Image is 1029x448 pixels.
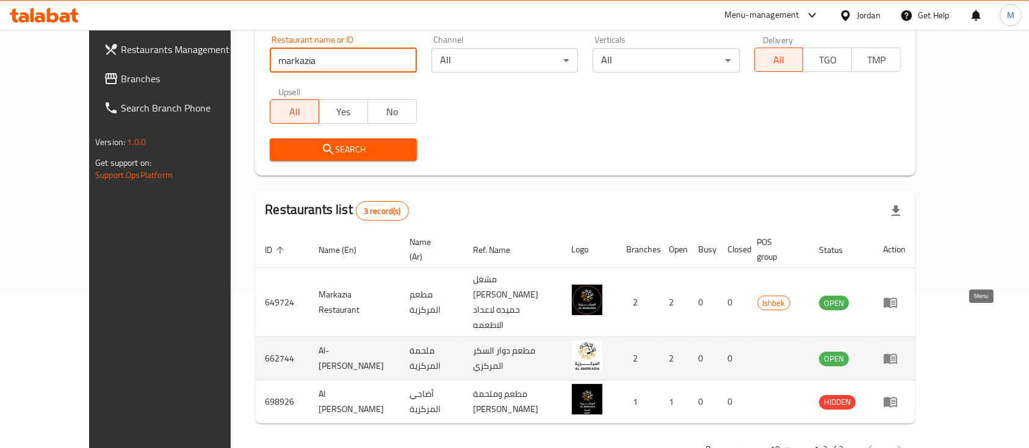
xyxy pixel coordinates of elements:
span: HIDDEN [819,395,856,409]
span: No [373,103,412,121]
td: 0 [718,268,748,337]
td: 0 [718,380,748,424]
span: All [275,103,314,121]
span: Ref. Name [473,243,526,257]
span: POS group [757,235,795,264]
button: No [367,99,417,124]
td: Al-[PERSON_NAME] [309,337,399,380]
td: 2 [617,268,660,337]
span: Get support on: [95,155,151,171]
div: Menu [883,295,906,310]
span: M [1007,9,1014,22]
button: Yes [319,99,368,124]
th: Branches [617,231,660,268]
span: Search [280,142,406,157]
a: Restaurants Management [94,35,261,64]
img: Al Markazia Adahi [572,384,602,414]
span: ID [265,243,288,257]
span: Status [819,243,859,257]
div: All [593,48,739,73]
td: مشغل [PERSON_NAME] حميده لاعداد الاطعمه [463,268,562,337]
td: 0 [689,268,718,337]
img: Markazia Restaurant [572,285,602,315]
button: TMP [851,48,901,72]
button: All [270,99,319,124]
input: Search for restaurant name or ID.. [270,48,416,73]
div: All [431,48,578,73]
td: أضاحي المركزية [400,380,463,424]
span: Branches [121,71,251,86]
label: Upsell [278,87,301,96]
span: Name (Ar) [410,235,449,264]
a: Search Branch Phone [94,93,261,123]
td: 2 [660,337,689,380]
span: OPEN [819,352,849,366]
div: Menu [883,394,906,409]
td: مطعم وملحمة [PERSON_NAME] [463,380,562,424]
th: Open [660,231,689,268]
span: Version: [95,134,125,150]
span: Restaurants Management [121,42,251,57]
div: OPEN [819,352,849,366]
a: Support.OpsPlatform [95,167,173,183]
span: 1.0.0 [127,134,146,150]
h2: Restaurants list [265,201,408,221]
td: 662744 [255,337,309,380]
td: 649724 [255,268,309,337]
td: 698926 [255,380,309,424]
td: 1 [617,380,660,424]
td: مطعم دوار السكر المركزي [463,337,562,380]
td: Markazia Restaurant [309,268,399,337]
td: مطعم المركزية [400,268,463,337]
label: Delivery [763,35,793,44]
th: Logo [562,231,617,268]
a: Branches [94,64,261,93]
div: HIDDEN [819,395,856,410]
td: 2 [660,268,689,337]
table: enhanced table [255,231,915,424]
th: Action [873,231,915,268]
span: Name (En) [319,243,372,257]
td: ملحمة المركزية [400,337,463,380]
span: TMP [857,51,896,69]
span: TGO [808,51,847,69]
span: Ishbek [758,296,790,310]
td: 1 [660,380,689,424]
div: Jordan [857,9,881,22]
span: Yes [324,103,363,121]
img: Al-Markazia butchery [572,341,602,371]
div: Total records count [356,201,409,221]
span: OPEN [819,296,849,310]
td: 0 [689,380,718,424]
td: Al [PERSON_NAME] [309,380,399,424]
td: 2 [617,337,660,380]
th: Busy [689,231,718,268]
td: 0 [689,337,718,380]
button: TGO [803,48,852,72]
button: All [754,48,804,72]
span: 3 record(s) [356,205,408,217]
td: 0 [718,337,748,380]
div: Export file [881,196,911,226]
div: OPEN [819,296,849,310]
span: All [760,51,799,69]
div: Menu-management [724,8,800,23]
span: Search Branch Phone [121,101,251,115]
th: Closed [718,231,748,268]
button: Search [270,138,416,161]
